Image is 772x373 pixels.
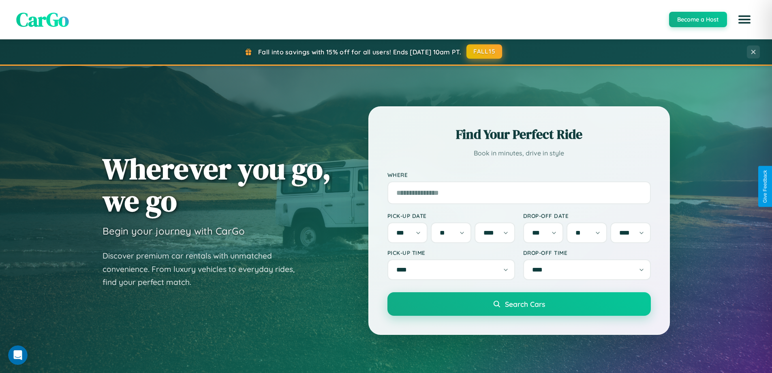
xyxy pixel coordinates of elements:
[387,292,651,316] button: Search Cars
[762,170,768,203] div: Give Feedback
[387,212,515,219] label: Pick-up Date
[669,12,727,27] button: Become a Host
[387,125,651,143] h2: Find Your Perfect Ride
[103,225,245,237] h3: Begin your journey with CarGo
[505,300,545,308] span: Search Cars
[733,8,756,31] button: Open menu
[258,48,461,56] span: Fall into savings with 15% off for all users! Ends [DATE] 10am PT.
[466,44,502,59] button: FALL15
[387,171,651,178] label: Where
[16,6,69,33] span: CarGo
[103,153,331,217] h1: Wherever you go, we go
[387,249,515,256] label: Pick-up Time
[387,147,651,159] p: Book in minutes, drive in style
[523,212,651,219] label: Drop-off Date
[8,345,28,365] iframe: Intercom live chat
[523,249,651,256] label: Drop-off Time
[103,249,305,289] p: Discover premium car rentals with unmatched convenience. From luxury vehicles to everyday rides, ...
